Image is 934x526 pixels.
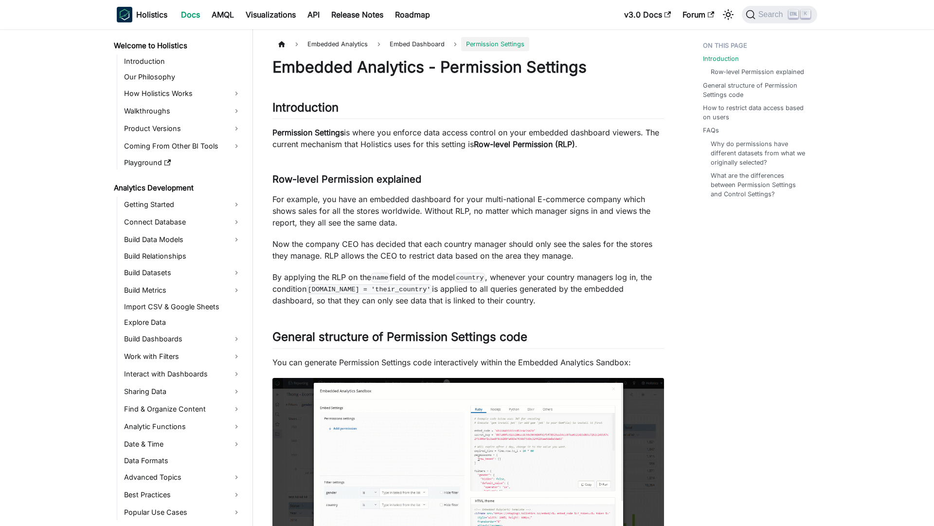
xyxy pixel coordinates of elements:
button: Search (Ctrl+K) [742,6,817,23]
a: Why do permissions have different datasets from what we originally selected? [711,139,808,168]
code: country [455,273,485,282]
a: Embed Dashboard [385,37,449,51]
code: [DOMAIN_NAME] = 'their_country' [306,284,432,294]
a: Row-level Permission explained [711,67,804,76]
p: By applying the RLP on the field of the model , whenever your country managers log in, the condit... [272,271,664,306]
p: For example, you have an embedded dashboard for your multi-national E-commerce company which show... [272,193,664,228]
a: Find & Organize Content [121,401,244,417]
img: Holistics [117,7,132,22]
a: Explore Data [121,316,244,329]
nav: Breadcrumbs [272,37,664,51]
a: Data Formats [121,454,244,468]
span: Embedded Analytics [303,37,373,51]
a: Build Dashboards [121,331,244,347]
strong: Permission Settings [272,128,344,137]
a: Welcome to Holistics [111,39,244,53]
p: Now the company CEO has decided that each country manager should only see the sales for the store... [272,238,664,262]
a: Connect Database [121,214,244,230]
a: Docs [175,7,206,22]
a: FAQs [703,126,719,135]
a: Import CSV & Google Sheets [121,300,244,314]
span: Embed Dashboard [390,40,445,48]
button: Switch between dark and light mode (currently light mode) [720,7,736,22]
a: Visualizations [240,7,302,22]
a: Introduction [121,55,244,68]
a: Analytics Development [111,181,244,195]
a: Playground [121,156,244,169]
code: name [371,273,390,282]
h2: General structure of Permission Settings code [272,330,664,348]
a: Advanced Topics [121,470,244,485]
span: Search [755,10,789,19]
h3: Row-level Permission explained [272,173,664,186]
a: Best Practices [121,487,244,503]
a: Build Datasets [121,265,244,281]
a: Build Metrics [121,282,244,298]
a: Interact with Dashboards [121,366,244,382]
a: Release Notes [325,7,389,22]
a: Coming From Other BI Tools [121,138,244,154]
a: Popular Use Cases [121,505,244,520]
a: Getting Started [121,197,244,212]
p: is where you enforce data access control on your embedded dashboard viewers. The current mechanis... [272,127,664,150]
a: Home page [272,37,291,51]
a: What are the differences between Permission Settings and Control Settings? [711,171,808,199]
a: Sharing Data [121,384,244,399]
a: Walkthroughs [121,103,244,119]
h2: Introduction [272,100,664,119]
a: Our Philosophy [121,70,244,84]
a: AMQL [206,7,240,22]
nav: Docs sidebar [107,29,253,526]
a: API [302,7,325,22]
a: Build Data Models [121,232,244,247]
kbd: K [801,10,810,19]
a: HolisticsHolistics [117,7,167,22]
a: How to restrict data access based on users [703,103,811,122]
h1: Embedded Analytics - Permission Settings [272,57,664,77]
a: Roadmap [389,7,436,22]
a: Date & Time [121,436,244,452]
span: Permission Settings [461,37,529,51]
a: Build Relationships [121,249,244,263]
a: Analytic Functions [121,419,244,434]
a: Introduction [703,54,739,63]
a: General structure of Permission Settings code [703,81,811,99]
a: v3.0 Docs [618,7,677,22]
a: How Holistics Works [121,86,244,101]
a: Product Versions [121,121,244,136]
b: Holistics [136,9,167,20]
strong: Row-level Permission (RLP) [474,139,575,149]
p: You can generate Permission Settings code interactively within the Embedded Analytics Sandbox: [272,357,664,368]
a: Forum [677,7,720,22]
a: Work with Filters [121,349,244,364]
